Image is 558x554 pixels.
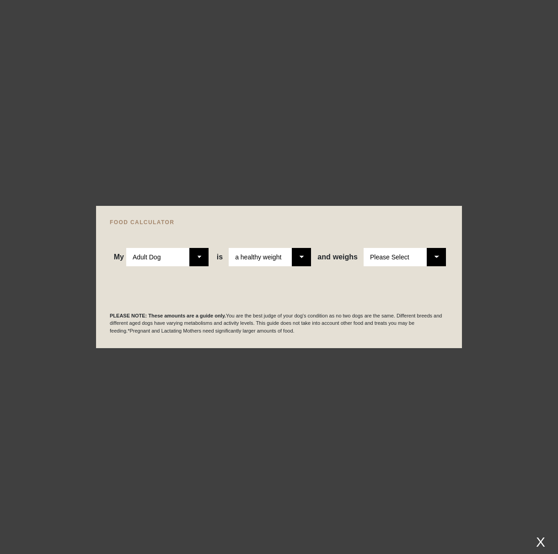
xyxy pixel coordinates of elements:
b: PLEASE NOTE: These amounts are a guide only. [110,313,226,318]
span: is [217,253,223,261]
span: weighs [317,253,358,261]
p: You are the best judge of your dog's condition as no two dogs are the same. Different breeds and ... [110,312,448,335]
h4: FOOD CALCULATOR [110,220,448,225]
div: X [532,534,549,549]
span: and [317,253,333,261]
span: My [114,253,124,261]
